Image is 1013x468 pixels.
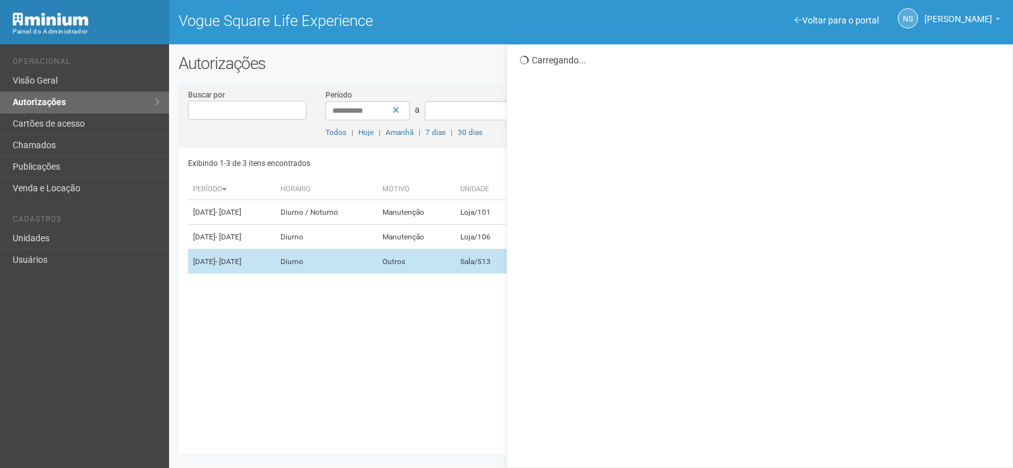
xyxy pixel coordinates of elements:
[275,179,377,200] th: Horário
[179,54,1004,73] h2: Autorizações
[379,128,381,137] span: |
[188,200,275,225] td: [DATE]
[275,225,377,250] td: Diurno
[425,128,446,137] a: 7 dias
[358,128,374,137] a: Hoje
[451,128,453,137] span: |
[351,128,353,137] span: |
[179,13,582,29] h1: Vogue Square Life Experience
[325,128,346,137] a: Todos
[386,128,413,137] a: Amanhã
[520,54,1003,66] div: Carregando...
[188,225,275,250] td: [DATE]
[325,89,352,101] label: Período
[215,208,241,217] span: - [DATE]
[275,200,377,225] td: Diurno / Noturno
[377,225,455,250] td: Manutenção
[13,13,89,26] img: Minium
[795,15,879,25] a: Voltar para o portal
[188,250,275,274] td: [DATE]
[455,179,516,200] th: Unidade
[215,257,241,266] span: - [DATE]
[188,154,588,173] div: Exibindo 1-3 de 3 itens encontrados
[377,250,455,274] td: Outros
[924,16,1000,26] a: [PERSON_NAME]
[188,179,275,200] th: Período
[13,215,160,228] li: Cadastros
[455,225,516,250] td: Loja/106
[455,200,516,225] td: Loja/101
[377,179,455,200] th: Motivo
[215,232,241,241] span: - [DATE]
[415,104,420,115] span: a
[898,8,918,28] a: NS
[13,57,160,70] li: Operacional
[188,89,225,101] label: Buscar por
[275,250,377,274] td: Diurno
[377,200,455,225] td: Manutenção
[458,128,482,137] a: 30 dias
[13,26,160,37] div: Painel do Administrador
[418,128,420,137] span: |
[455,250,516,274] td: Sala/513
[924,2,992,24] span: Nicolle Silva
